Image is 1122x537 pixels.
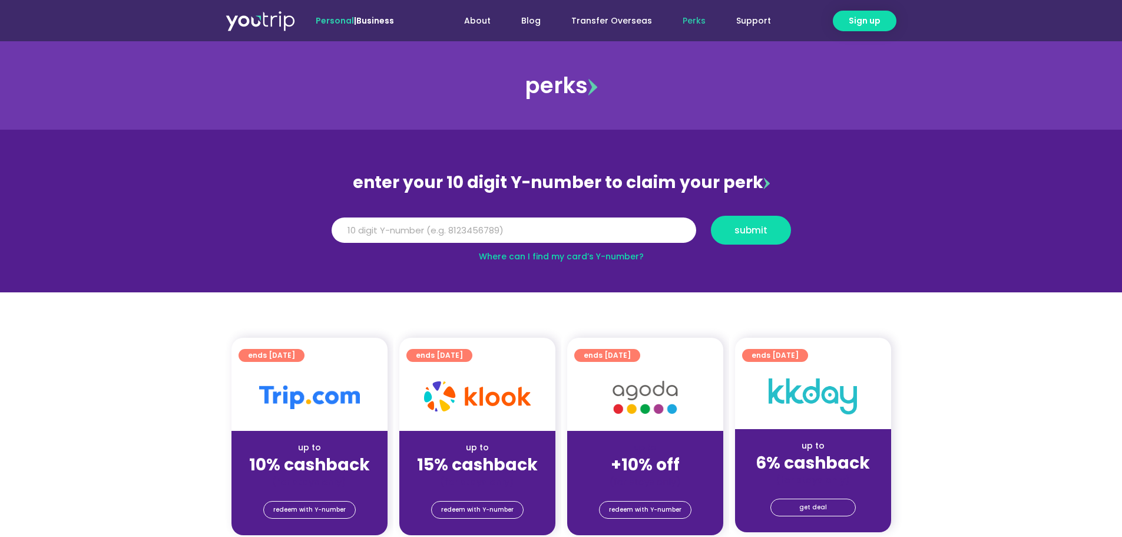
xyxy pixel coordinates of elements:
a: ends [DATE] [742,349,808,362]
a: Blog [506,10,556,32]
span: ends [DATE] [584,349,631,362]
span: | [316,15,394,27]
a: Where can I find my card’s Y-number? [479,251,644,262]
span: get deal [799,499,827,516]
a: Sign up [833,11,896,31]
strong: 10% cashback [249,453,370,476]
span: redeem with Y-number [441,502,514,518]
div: (for stays only) [577,476,714,488]
a: ends [DATE] [239,349,305,362]
div: up to [744,440,882,452]
div: (for stays only) [241,476,378,488]
a: get deal [770,499,856,516]
a: redeem with Y-number [431,501,524,519]
button: submit [711,216,791,245]
a: Support [721,10,786,32]
div: up to [241,442,378,454]
strong: 15% cashback [417,453,538,476]
span: redeem with Y-number [273,502,346,518]
span: redeem with Y-number [609,502,681,518]
div: up to [409,442,546,454]
span: up to [634,442,656,453]
div: (for stays only) [409,476,546,488]
span: ends [DATE] [416,349,463,362]
strong: 6% cashback [756,452,870,475]
a: Business [356,15,394,27]
a: redeem with Y-number [263,501,356,519]
div: enter your 10 digit Y-number to claim your perk [326,167,797,198]
span: Sign up [849,15,881,27]
a: redeem with Y-number [599,501,691,519]
span: ends [DATE] [248,349,295,362]
a: Perks [667,10,721,32]
span: ends [DATE] [752,349,799,362]
a: ends [DATE] [574,349,640,362]
form: Y Number [332,216,791,253]
span: submit [734,226,767,235]
span: Personal [316,15,354,27]
div: (for stays only) [744,474,882,486]
input: 10 digit Y-number (e.g. 8123456789) [332,218,696,243]
nav: Menu [426,10,786,32]
strong: +10% off [611,453,680,476]
a: About [449,10,506,32]
a: Transfer Overseas [556,10,667,32]
a: ends [DATE] [406,349,472,362]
